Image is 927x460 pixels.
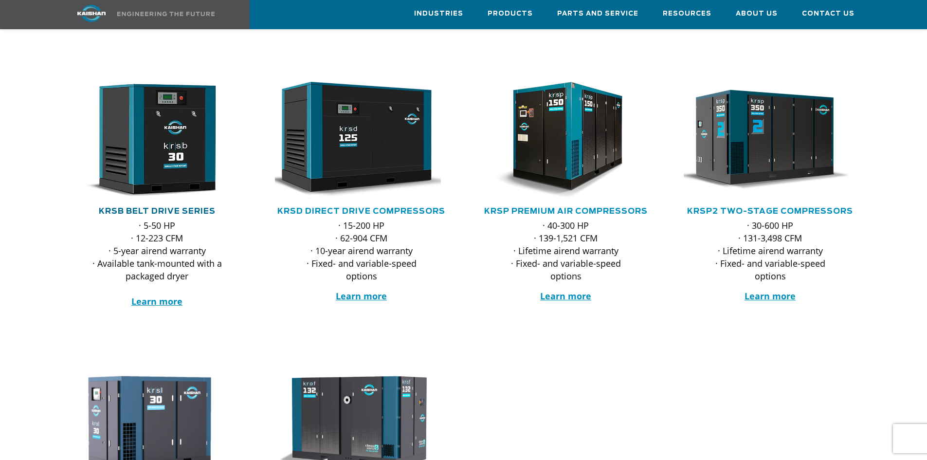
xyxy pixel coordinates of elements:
a: Parts and Service [557,0,638,27]
p: · 5-50 HP · 12-223 CFM · 5-year airend warranty · Available tank-mounted with a packaged dryer [90,219,224,308]
img: krsb30 [63,82,236,199]
p: · 40-300 HP · 139-1,521 CFM · Lifetime airend warranty · Fixed- and variable-speed options [499,219,633,282]
div: krsp350 [684,82,857,199]
a: Industries [414,0,463,27]
a: KRSP2 Two-Stage Compressors [687,207,853,215]
div: krsb30 [71,82,244,199]
span: Products [488,8,533,19]
a: KRSD Direct Drive Compressors [277,207,445,215]
a: Contact Us [802,0,854,27]
p: · 15-200 HP · 62-904 CFM · 10-year airend warranty · Fixed- and variable-speed options [294,219,429,282]
a: Learn more [131,295,182,307]
a: Learn more [745,290,796,302]
span: Contact Us [802,8,854,19]
div: krsp150 [479,82,653,199]
a: KRSP Premium Air Compressors [484,207,648,215]
a: Learn more [540,290,591,302]
span: About Us [736,8,778,19]
img: krsp150 [472,82,645,199]
img: Engineering the future [117,12,215,16]
a: About Us [736,0,778,27]
img: krsd125 [268,82,441,199]
a: Learn more [336,290,387,302]
span: Resources [663,8,711,19]
a: Products [488,0,533,27]
img: krsp350 [676,82,850,199]
p: · 30-600 HP · 131-3,498 CFM · Lifetime airend warranty · Fixed- and variable-speed options [703,219,837,282]
div: krsd125 [275,82,448,199]
span: Industries [414,8,463,19]
a: KRSB Belt Drive Series [99,207,216,215]
img: kaishan logo [55,5,128,22]
a: Resources [663,0,711,27]
span: Parts and Service [557,8,638,19]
